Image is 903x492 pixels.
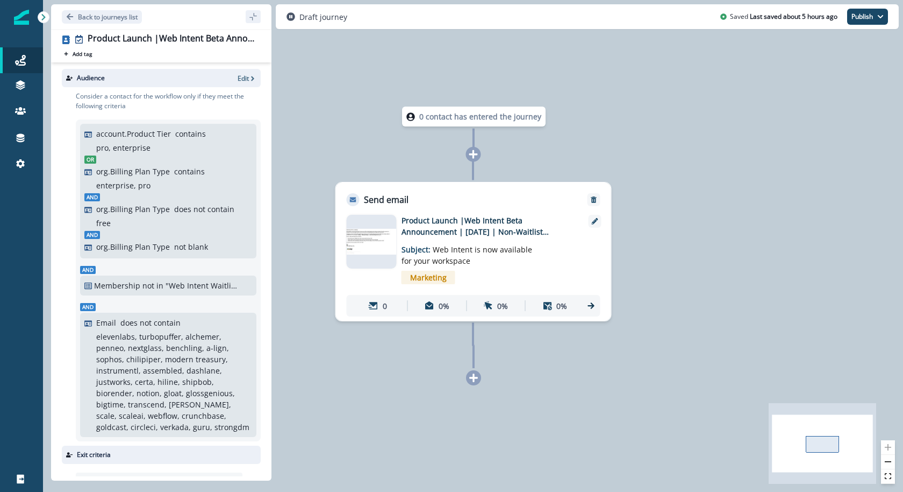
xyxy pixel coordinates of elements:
button: Add tag [62,50,94,58]
p: Email [96,317,116,328]
div: Product Launch |Web Intent Beta Announcement | [DATE] | Non waitlisted Customers [88,33,256,45]
p: Edit [238,74,249,83]
p: org.Billing Plan Type [96,203,170,215]
img: Inflection [14,10,29,25]
p: pro, enterprise [96,142,150,153]
p: Add tag [73,51,92,57]
p: does not contain [174,203,234,215]
p: free [96,217,111,229]
g: Edge from 0840ecda-8feb-481a-a2f5-f3f045b19e51 to node-add-under-5dcf6fda-6d11-44de-9634-639ee769... [473,322,474,368]
p: Product Launch |Web Intent Beta Announcement | [DATE] | Non-Waitlist Customers [402,215,574,237]
span: Marketing [402,271,455,284]
p: contains [174,166,205,177]
button: Go back [62,10,142,24]
p: org.Billing Plan Type [96,241,170,252]
p: not in [142,280,163,291]
p: Exit criteria [77,450,111,460]
p: org.Billing Plan Type [96,166,170,177]
img: email asset unavailable [347,229,397,254]
p: Audience [77,73,105,83]
button: fit view [881,469,895,484]
button: sidebar collapse toggle [246,10,261,23]
p: Draft journey [299,11,347,23]
p: Last saved about 5 hours ago [750,12,837,22]
p: contains [175,128,206,139]
p: Membership [94,280,140,291]
button: Publish [847,9,888,25]
p: elevenlabs, turbopuffer, alchemer, penneo, nextglass, benchling, a-lign, sophos, chilipiper, mode... [96,331,249,433]
p: enterprise, pro [96,180,150,191]
p: 0% [497,300,508,312]
div: Send emailRemoveemail asset unavailableProduct Launch |Web Intent Beta Announcement | [DATE] | No... [335,182,612,321]
span: Web Intent is now available for your workspace [402,244,532,266]
div: 0 contact has entered the journey [370,107,577,126]
p: Saved [730,12,748,22]
p: Back to journeys list [78,12,138,22]
p: Consider a contact for the workflow only if they meet the following criteria [76,92,261,111]
p: 0 [383,300,387,312]
p: account.Product Tier [96,128,171,139]
button: zoom out [881,455,895,469]
p: 0% [439,300,449,312]
span: And [80,266,96,274]
p: 0 contact has entered the journey [419,111,541,122]
p: Subject: [402,237,536,266]
span: And [80,303,96,311]
p: "Web Intent Waitlist | [DATE]" [166,280,238,291]
button: Edit [238,74,256,83]
p: Send email [364,193,408,206]
p: 0% [556,300,567,312]
p: not blank [174,241,208,252]
button: Remove [585,196,603,203]
p: does not contain [120,317,181,328]
span: Or [84,156,96,164]
span: And [84,193,100,201]
span: And [84,231,100,239]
